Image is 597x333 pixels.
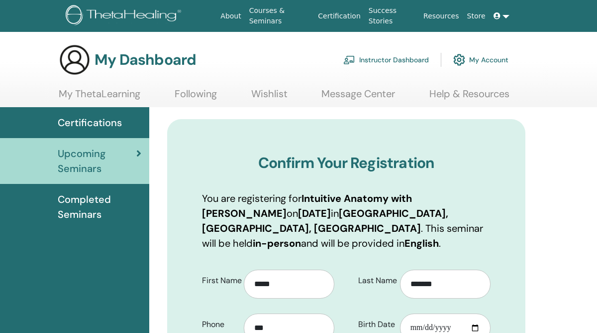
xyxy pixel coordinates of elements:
[58,192,141,222] span: Completed Seminars
[453,49,508,71] a: My Account
[216,7,245,25] a: About
[314,7,364,25] a: Certification
[419,7,463,25] a: Resources
[66,5,185,27] img: logo.png
[175,88,217,107] a: Following
[253,237,301,250] b: in-person
[58,115,122,130] span: Certifications
[95,51,196,69] h3: My Dashboard
[365,1,419,30] a: Success Stories
[453,51,465,68] img: cog.svg
[321,88,395,107] a: Message Center
[202,154,491,172] h3: Confirm Your Registration
[298,207,331,220] b: [DATE]
[429,88,509,107] a: Help & Resources
[343,49,429,71] a: Instructor Dashboard
[202,192,412,220] b: Intuitive Anatomy with [PERSON_NAME]
[195,271,244,290] label: First Name
[202,191,491,251] p: You are registering for on in . This seminar will be held and will be provided in .
[404,237,439,250] b: English
[351,271,400,290] label: Last Name
[245,1,314,30] a: Courses & Seminars
[58,146,136,176] span: Upcoming Seminars
[251,88,288,107] a: Wishlist
[463,7,490,25] a: Store
[59,44,91,76] img: generic-user-icon.jpg
[59,88,140,107] a: My ThetaLearning
[343,55,355,64] img: chalkboard-teacher.svg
